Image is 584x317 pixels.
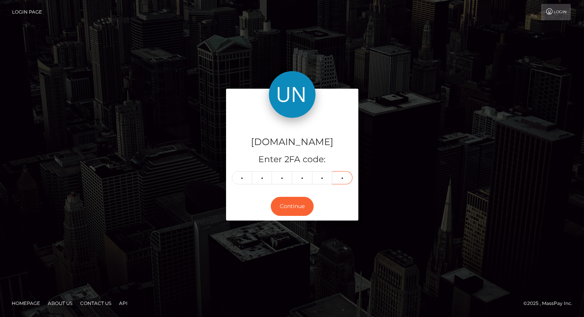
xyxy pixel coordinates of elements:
h4: [DOMAIN_NAME] [232,135,353,149]
a: Login [541,4,571,20]
a: API [116,297,131,309]
img: Unlockt.me [269,71,316,118]
a: Homepage [9,297,43,309]
div: © 2025 , MassPay Inc. [523,299,578,308]
button: Continue [271,197,314,216]
a: Contact Us [77,297,114,309]
h5: Enter 2FA code: [232,154,353,166]
a: About Us [45,297,75,309]
a: Login Page [12,4,42,20]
